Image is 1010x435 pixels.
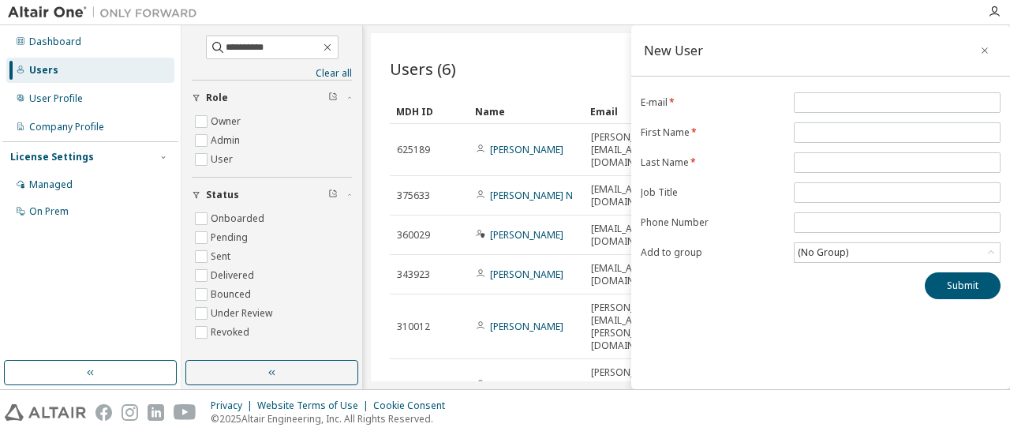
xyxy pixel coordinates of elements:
[397,321,430,333] span: 310012
[122,404,138,421] img: instagram.svg
[397,229,430,242] span: 360029
[211,285,254,304] label: Bounced
[397,189,430,202] span: 375633
[211,150,236,169] label: User
[206,189,239,201] span: Status
[641,246,784,259] label: Add to group
[328,189,338,201] span: Clear filter
[795,244,851,261] div: (No Group)
[192,81,352,115] button: Role
[641,216,784,229] label: Phone Number
[591,366,671,404] span: [PERSON_NAME][EMAIL_ADDRESS][DOMAIN_NAME]
[5,404,86,421] img: altair_logo.svg
[257,399,373,412] div: Website Terms of Use
[490,320,563,333] a: [PERSON_NAME]
[211,131,243,150] label: Admin
[211,247,234,266] label: Sent
[591,262,671,287] span: [EMAIL_ADDRESS][DOMAIN_NAME]
[192,178,352,212] button: Status
[373,399,454,412] div: Cookie Consent
[174,404,196,421] img: youtube.svg
[591,223,671,248] span: [EMAIL_ADDRESS][DOMAIN_NAME]
[397,379,430,392] span: 401472
[29,92,83,105] div: User Profile
[795,243,1000,262] div: (No Group)
[591,131,671,169] span: [PERSON_NAME][EMAIL_ADDRESS][DOMAIN_NAME]
[591,302,671,352] span: [PERSON_NAME][EMAIL_ADDRESS][PERSON_NAME][DOMAIN_NAME]
[95,404,112,421] img: facebook.svg
[490,268,563,281] a: [PERSON_NAME]
[490,228,563,242] a: [PERSON_NAME]
[211,399,257,412] div: Privacy
[328,92,338,104] span: Clear filter
[490,143,563,156] a: [PERSON_NAME]
[641,156,784,169] label: Last Name
[211,412,454,426] p: © 2025 Altair Engineering, Inc. All Rights Reserved.
[29,178,73,191] div: Managed
[396,99,462,124] div: MDH ID
[390,58,456,80] span: Users (6)
[644,44,703,57] div: New User
[397,144,430,156] span: 625189
[211,323,252,342] label: Revoked
[490,189,573,202] a: [PERSON_NAME] N
[29,64,58,77] div: Users
[148,404,164,421] img: linkedin.svg
[475,99,578,124] div: Name
[211,304,275,323] label: Under Review
[192,67,352,80] a: Clear all
[641,186,784,199] label: Job Title
[211,228,251,247] label: Pending
[591,183,671,208] span: [EMAIL_ADDRESS][DOMAIN_NAME]
[641,126,784,139] label: First Name
[10,151,94,163] div: License Settings
[211,112,244,131] label: Owner
[29,36,81,48] div: Dashboard
[206,92,228,104] span: Role
[29,121,104,133] div: Company Profile
[641,96,784,109] label: E-mail
[211,209,267,228] label: Onboarded
[29,205,69,218] div: On Prem
[590,99,656,124] div: Email
[211,266,257,285] label: Delivered
[490,378,563,392] a: [PERSON_NAME]
[925,272,1001,299] button: Submit
[8,5,205,21] img: Altair One
[397,268,430,281] span: 343923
